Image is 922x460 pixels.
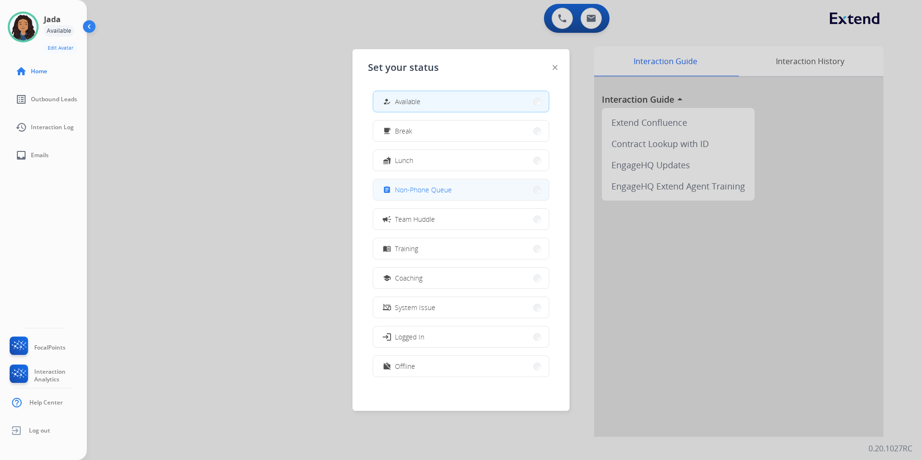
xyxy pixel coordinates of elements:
[31,95,77,103] span: Outbound Leads
[383,362,391,370] mat-icon: work_off
[44,25,74,37] div: Available
[373,121,549,141] button: Break
[382,214,392,224] mat-icon: campaign
[44,14,61,25] h3: Jada
[868,443,912,454] p: 0.20.1027RC
[553,65,557,70] img: close-button
[395,302,435,312] span: System Issue
[34,344,66,352] span: FocalPoints
[373,179,549,200] button: Non-Phone Queue
[368,61,439,74] span: Set your status
[373,209,549,230] button: Team Huddle
[383,186,391,194] mat-icon: assignment
[395,96,420,107] span: Available
[395,361,415,371] span: Offline
[15,149,27,161] mat-icon: inbox
[15,66,27,77] mat-icon: home
[373,297,549,318] button: System Issue
[31,151,49,159] span: Emails
[373,356,549,377] button: Offline
[383,303,391,311] mat-icon: phonelink_off
[31,123,74,131] span: Interaction Log
[373,91,549,112] button: Available
[382,332,392,341] mat-icon: login
[31,68,47,75] span: Home
[8,365,87,387] a: Interaction Analytics
[383,244,391,253] mat-icon: menu_book
[44,42,77,54] button: Edit Avatar
[395,273,422,283] span: Coaching
[10,14,37,41] img: avatar
[395,244,418,254] span: Training
[29,399,63,406] span: Help Center
[15,122,27,133] mat-icon: history
[383,97,391,106] mat-icon: how_to_reg
[395,126,412,136] span: Break
[34,368,87,383] span: Interaction Analytics
[383,156,391,164] mat-icon: fastfood
[395,155,413,165] span: Lunch
[373,326,549,347] button: Logged In
[373,268,549,288] button: Coaching
[29,427,50,434] span: Log out
[395,185,452,195] span: Non-Phone Queue
[395,214,435,224] span: Team Huddle
[395,332,424,342] span: Logged In
[373,150,549,171] button: Lunch
[383,274,391,282] mat-icon: school
[383,127,391,135] mat-icon: free_breakfast
[373,238,549,259] button: Training
[8,337,66,359] a: FocalPoints
[15,94,27,105] mat-icon: list_alt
